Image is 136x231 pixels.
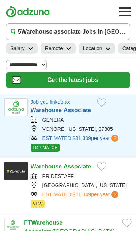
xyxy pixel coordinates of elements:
[31,163,91,170] a: Warehouse Associate
[6,43,38,54] a: Salary
[31,125,132,133] div: VONORE, [US_STATE], 37885
[6,6,50,18] img: Adzuna logo
[31,116,132,124] div: GENERA
[6,23,130,40] button: 5Warehouse associate Jobs in [GEOGRAPHIC_DATA], [GEOGRAPHIC_DATA]
[73,192,91,197] span: $61,349
[42,135,120,142] a: ESTIMATED:$31,309per year?
[31,107,91,113] a: Warehouse Associate
[117,4,133,20] button: Toggle main navigation menu
[31,220,63,226] strong: Warehouse
[18,27,21,36] span: 5
[31,182,132,189] div: [GEOGRAPHIC_DATA], [US_STATE]
[31,98,91,106] p: Job you linked to:
[97,162,106,171] button: Add to favorite jobs
[31,200,45,208] span: NEW
[21,76,124,84] span: Get the latest jobs
[97,98,106,107] button: Add to favorite jobs
[79,43,115,54] a: Location
[4,98,28,116] img: Company logo
[122,219,132,227] button: Add to favorite jobs
[31,173,132,180] div: PRIDESTAFF
[111,191,118,198] span: ?
[10,45,25,52] h2: Salary
[73,135,91,141] span: $31,309
[64,163,91,170] strong: Associate
[6,72,130,88] button: Get the latest jobs
[31,163,62,170] strong: Warehouse
[42,191,120,198] a: ESTIMATED:$61,349per year?
[31,144,60,152] span: TOP MATCH
[4,162,28,180] img: Company logo
[64,107,91,113] strong: Associate
[41,43,76,54] a: Remote
[83,45,102,52] h2: Location
[45,45,63,52] h2: Remote
[111,135,118,142] span: ?
[31,107,62,113] strong: Warehouse
[18,27,125,36] h1: Warehouse associate Jobs in [GEOGRAPHIC_DATA], [GEOGRAPHIC_DATA]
